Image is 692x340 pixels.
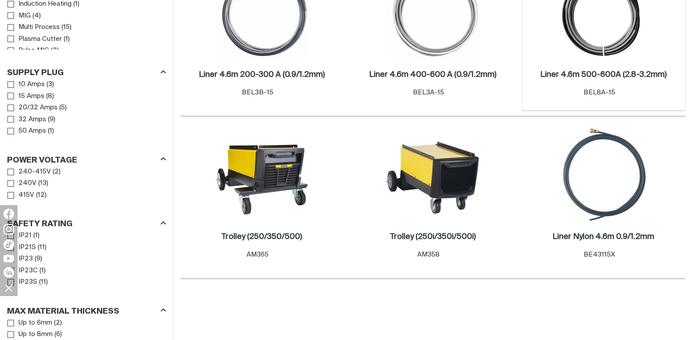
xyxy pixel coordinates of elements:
span: ( 1 ) [48,126,54,136]
span: IP23S [18,277,37,287]
a: IP23C [7,265,38,277]
a: Plasma Cutter [7,33,62,45]
span: IP21 [18,231,32,241]
a: IP21S [7,242,36,253]
img: Trolley (250i/350i/500i) [386,128,480,222]
ul: Power Voltage [7,166,165,201]
a: IP23 [7,253,33,265]
img: Facebook [4,209,14,219]
span: AM365 [247,251,269,258]
span: 50 Amps [18,126,46,136]
span: BEL3A-15 [413,89,444,96]
h3: Power Voltage [7,156,77,166]
span: Up to 8mm [18,329,53,340]
img: Trolley (250/350/500) [215,128,309,222]
span: ( 2 ) [51,46,59,56]
span: ( 4 ) [32,11,41,21]
a: 415V [7,189,34,201]
span: ( 9 ) [48,115,55,125]
h2: Liner 4.6m 200-300 A (0.9/1.2mm) [199,71,325,79]
img: Instagram [4,224,14,235]
span: 415V [18,190,34,200]
h2: Liner Nylon 4.6m 0.9/1.2mm [552,233,654,241]
a: 15 Amps [7,90,44,102]
span: 240V [18,178,36,188]
span: 10 Amps [18,80,45,90]
a: Pulse MIG [7,45,49,57]
ul: Safety Rating [7,230,165,288]
span: MIG [18,11,31,21]
span: BEL8A-15 [584,89,615,96]
a: 20/32 Amps [7,102,57,114]
a: Trolley (250/350/500) [222,232,302,242]
span: AM358 [417,251,440,258]
span: ( 9 ) [35,254,42,264]
h3: Max Material Thickness [7,307,119,317]
a: Multi Process [7,22,60,33]
a: MIG [7,10,31,22]
span: ( 2 ) [54,318,62,328]
span: ( 12 ) [36,190,47,200]
ul: Supply Plug [7,79,165,137]
h3: Safety Rating [7,219,72,229]
span: Multi Process [18,22,60,33]
h2: Liner 4.6m 400-600 A (0.9/1.2mm) [369,71,496,79]
img: TikTok [4,239,14,250]
div: Max Material Thickness [7,305,166,317]
div: Power Voltage [7,154,166,166]
a: Liner 4.6m 200-300 A (0.9/1.2mm) [199,70,325,80]
span: ( 13 ) [38,178,48,188]
span: ( 11 ) [38,242,47,253]
span: 20/32 Amps [18,103,57,113]
span: 32 Amps [18,115,46,125]
span: ( 8 ) [46,91,54,101]
img: LinkedIn [4,267,14,278]
span: BEL3B-15 [242,89,273,96]
span: IP23 [18,254,33,264]
span: ( 11 ) [39,277,48,287]
span: ( 5 ) [59,103,67,113]
span: Pulse MIG [18,46,49,56]
a: Liner Nylon 4.6m 0.9/1.2mm [552,232,654,242]
h2: Liner 4.6m 500-600A (2.8-3.2mm) [540,71,667,79]
img: YouTube [4,255,14,262]
img: Liner Nylon 4.6m 0.9/1.2mm [556,128,650,222]
span: Plasma Cutter [18,34,62,44]
h3: Supply Plug [7,68,64,78]
a: 240V [7,177,36,189]
h2: Trolley (250i/350i/500i) [390,233,476,241]
a: Trolley (250i/350i/500i) [390,232,476,242]
a: 50 Amps [7,125,46,137]
span: ( 15 ) [61,22,72,33]
img: hide socials [1,280,16,295]
div: Safety Rating [7,218,166,230]
span: ( 1 ) [64,34,70,44]
span: IP21S [18,242,36,253]
a: 240-415V [7,166,51,178]
span: 240-415V [18,167,51,177]
span: IP23C [18,266,38,276]
a: Liner 4.6m 400-600 A (0.9/1.2mm) [369,70,496,80]
a: Up to 6mm [7,317,52,329]
span: ( 3 ) [47,80,54,90]
a: IP23S [7,276,37,288]
span: Up to 6mm [18,318,52,328]
span: ( 1 ) [39,266,46,276]
span: 15 Amps [18,91,44,101]
span: ( 2 ) [53,167,61,177]
a: 32 Amps [7,114,46,126]
span: BE43115X [584,251,615,258]
a: Liner 4.6m 500-600A (2.8-3.2mm) [540,70,667,80]
div: Supply Plug [7,67,166,79]
span: ( 1 ) [33,231,39,241]
h2: Trolley (250/350/500) [222,233,302,241]
a: 10 Amps [7,79,45,90]
a: IP21 [7,230,32,242]
span: ( 6 ) [54,329,62,340]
